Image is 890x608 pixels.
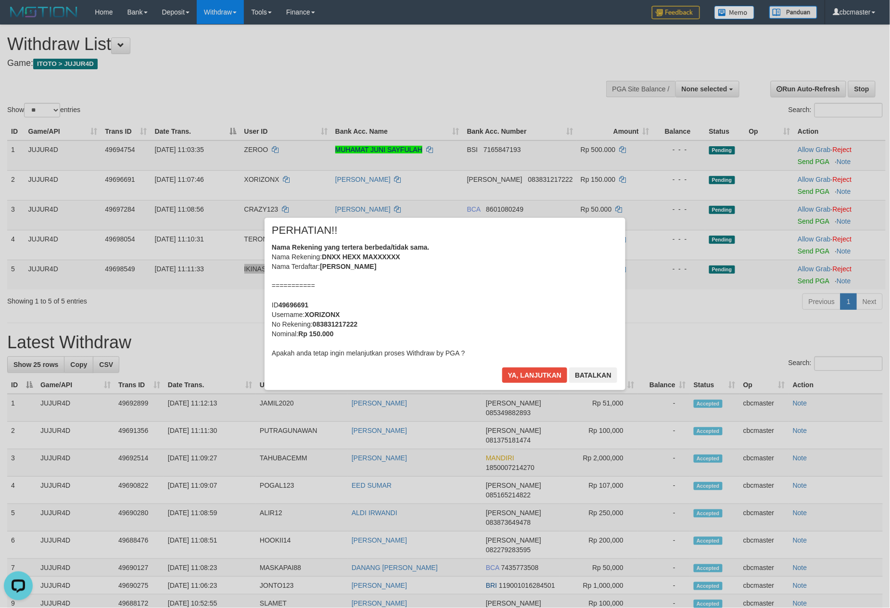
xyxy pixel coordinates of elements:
b: [PERSON_NAME] [320,263,376,270]
button: Open LiveChat chat widget [4,4,33,33]
b: Nama Rekening yang tertera berbeda/tidak sama. [272,243,430,251]
span: PERHATIAN!! [272,226,338,235]
b: Rp 150.000 [298,330,333,338]
b: 083831217222 [313,320,357,328]
b: DNXX HEXX MAXXXXXX [322,253,400,261]
button: Ya, lanjutkan [502,367,568,383]
button: Batalkan [569,367,617,383]
div: Nama Rekening: Nama Terdaftar: =========== ID Username: No Rekening: Nominal: Apakah anda tetap i... [272,242,618,358]
b: 49696691 [279,301,308,309]
b: XORIZONX [305,311,340,318]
